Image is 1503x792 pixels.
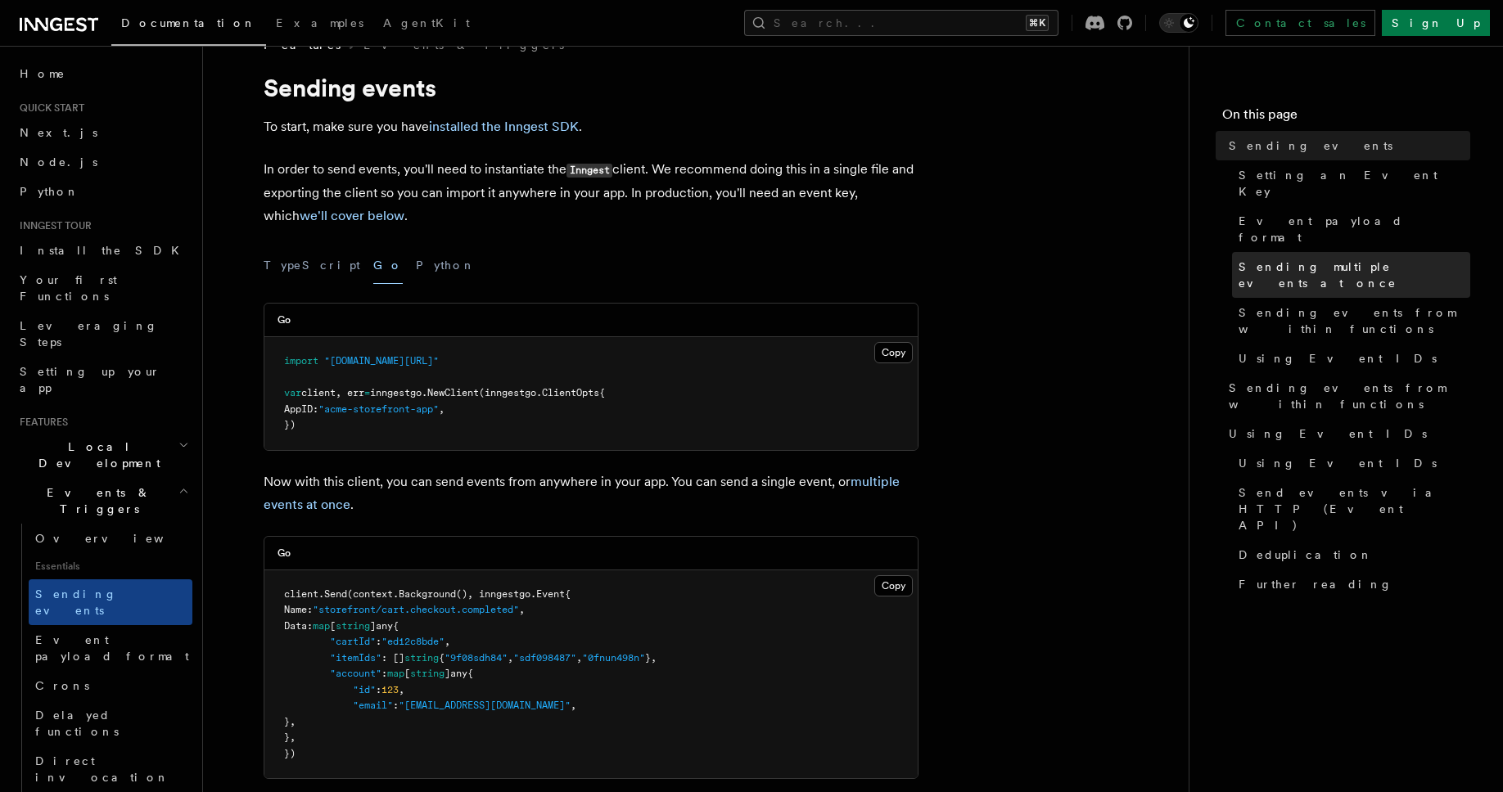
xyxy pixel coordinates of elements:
a: Next.js [13,118,192,147]
a: multiple events at once [264,474,900,512]
a: Using Event IDs [1232,344,1470,373]
span: inngestgo. [370,387,427,398]
a: AgentKit [373,5,480,44]
span: Essentials [29,553,192,579]
span: Examples [276,16,363,29]
a: Python [13,177,192,206]
p: To start, make sure you have . [264,115,918,138]
span: "sdf098487" [513,652,576,664]
button: Local Development [13,432,192,478]
span: Events & Triggers [13,484,178,517]
a: Using Event IDs [1222,419,1470,448]
span: Crons [35,679,89,692]
span: Event payload format [1239,213,1470,245]
span: Your first Functions [20,273,117,303]
span: string [404,652,439,664]
span: , [399,684,404,695]
span: Documentation [121,16,256,29]
span: Overview [35,532,204,545]
span: = [364,387,370,398]
span: ]any{ [445,668,473,679]
span: (), inngestgo.Event{ [456,588,571,600]
span: Send events via HTTP (Event API) [1239,484,1470,533]
span: ]any{ [370,620,399,632]
button: Search...⌘K [744,10,1058,36]
p: In order to send events, you'll need to instantiate the client. We recommend doing this in a sing... [264,158,918,227]
span: (inngestgo.ClientOpts{ [479,387,605,398]
span: : [381,668,387,679]
h4: On this page [1222,105,1470,131]
code: Inngest [566,164,612,178]
span: "acme-storefront-app" [318,403,439,415]
span: string [336,620,370,632]
span: Python [20,185,79,198]
span: "email" [353,700,393,711]
button: Copy [874,342,913,363]
span: Background [399,588,456,600]
span: map [313,620,330,632]
span: Sending events [1229,137,1392,154]
button: Python [416,247,476,284]
a: Node.js [13,147,192,177]
a: Leveraging Steps [13,311,192,357]
span: Inngest tour [13,219,92,232]
span: Using Event IDs [1239,455,1437,471]
h3: Go [278,313,291,326]
span: Direct invocation [35,754,169,784]
span: var [284,387,301,398]
span: Sending events from within functions [1239,304,1470,337]
span: , [519,604,525,615]
span: Name: [284,604,313,615]
a: Further reading [1232,569,1470,599]
span: Delayed functions [35,709,119,738]
h3: Go [278,547,291,560]
span: : [376,636,381,647]
span: AgentKit [383,16,470,29]
span: : [376,684,381,695]
span: : [393,700,399,711]
span: [ [404,668,410,679]
span: "[DOMAIN_NAME][URL]" [324,355,439,367]
a: Event payload format [29,625,192,671]
span: Sending events [35,587,117,617]
span: AppID: [284,403,318,415]
span: "itemIds" [330,652,381,664]
span: Install the SDK [20,244,189,257]
span: "0fnun498n" [582,652,645,664]
span: }, [284,731,296,743]
span: Next.js [20,126,97,139]
span: }) [284,419,296,430]
a: Sending multiple events at once [1232,252,1470,298]
span: Using Event IDs [1229,425,1427,442]
span: [ [330,620,336,632]
a: Sign Up [1382,10,1490,36]
span: Data: [284,620,313,632]
span: "ed12c8bde" [381,636,445,647]
span: Leveraging Steps [20,319,158,349]
span: "cartId" [330,636,376,647]
a: installed the Inngest SDK [429,119,579,134]
span: Setting an Event Key [1239,167,1470,200]
span: import [284,355,318,367]
span: client, err [301,387,364,398]
span: : [] [381,652,404,664]
a: Your first Functions [13,265,192,311]
a: we'll cover below [300,208,404,223]
span: "9f08sdh84" [445,652,508,664]
h1: Sending events [264,73,918,102]
span: , [508,652,513,664]
span: map [387,668,404,679]
a: Direct invocation [29,746,192,792]
span: Features [13,416,68,429]
span: { [439,652,445,664]
span: , [576,652,582,664]
span: , [445,636,450,647]
a: Install the SDK [13,236,192,265]
span: }, [645,652,657,664]
a: Sending events from within functions [1232,298,1470,344]
span: string [410,668,445,679]
a: Overview [29,524,192,553]
a: Delayed functions [29,700,192,746]
span: "id" [353,684,376,695]
p: Now with this client, you can send events from anywhere in your app. You can send a single event,... [264,470,918,516]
